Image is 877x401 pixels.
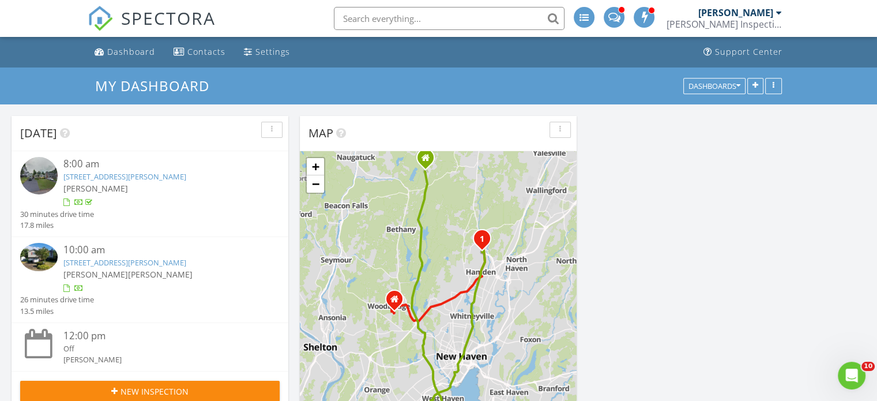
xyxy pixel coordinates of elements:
img: 9358399%2Freports%2F50a442a8-7315-4bb6-b2f5-7cac5d05781b%2Fcover_photos%2FyFoOkyEoCVxnPBJv8br9%2F... [20,243,58,271]
a: SPECTORA [88,16,216,40]
iframe: Intercom live chat [838,362,865,389]
a: Zoom in [307,158,324,175]
img: streetview [20,157,58,194]
div: Dashboards [688,82,740,90]
div: Contacts [187,46,225,57]
span: SPECTORA [121,6,216,30]
input: Search everything... [334,7,564,30]
a: Zoom out [307,175,324,193]
a: [STREET_ADDRESS][PERSON_NAME] [63,171,186,182]
a: 8:00 am [STREET_ADDRESS][PERSON_NAME] [PERSON_NAME] 30 minutes drive time 17.8 miles [20,157,280,231]
span: [DATE] [20,125,57,141]
div: 26 minutes drive time [20,294,94,305]
a: My Dashboard [95,76,219,95]
div: 10:00 am [63,243,258,257]
button: Dashboards [683,78,746,94]
a: Dashboard [90,42,160,63]
img: The Best Home Inspection Software - Spectora [88,6,113,31]
div: 63 Bolton St, Hamden, CT 06518 [482,238,489,245]
a: Settings [239,42,295,63]
i: 1 [480,235,484,243]
div: Settings [255,46,290,57]
div: Off [63,343,258,354]
a: Support Center [699,42,787,63]
div: 12:00 pm [63,329,258,343]
div: Support Center [715,46,782,57]
span: Map [308,125,333,141]
div: Dashboard [107,46,155,57]
div: P.O Box 3865, Woodbridge CT 06525 [394,299,401,306]
div: 213 New Haven Rd, Prospect CT 06712 [426,158,432,164]
div: [PERSON_NAME] [63,354,258,365]
span: [PERSON_NAME] [63,183,128,194]
div: [PERSON_NAME] [698,7,773,18]
div: 8:00 am [63,157,258,171]
a: Contacts [169,42,230,63]
a: [STREET_ADDRESS][PERSON_NAME] [63,257,186,268]
span: 10 [861,362,875,371]
div: 17.8 miles [20,220,94,231]
span: New Inspection [121,385,189,398]
div: 30 minutes drive time [20,209,94,220]
a: 10:00 am [STREET_ADDRESS][PERSON_NAME] [PERSON_NAME][PERSON_NAME] 26 minutes drive time 13.5 miles [20,243,280,317]
div: Schaefer Inspection Service [667,18,782,30]
span: [PERSON_NAME] [63,269,128,280]
span: [PERSON_NAME] [128,269,193,280]
div: 13.5 miles [20,306,94,317]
